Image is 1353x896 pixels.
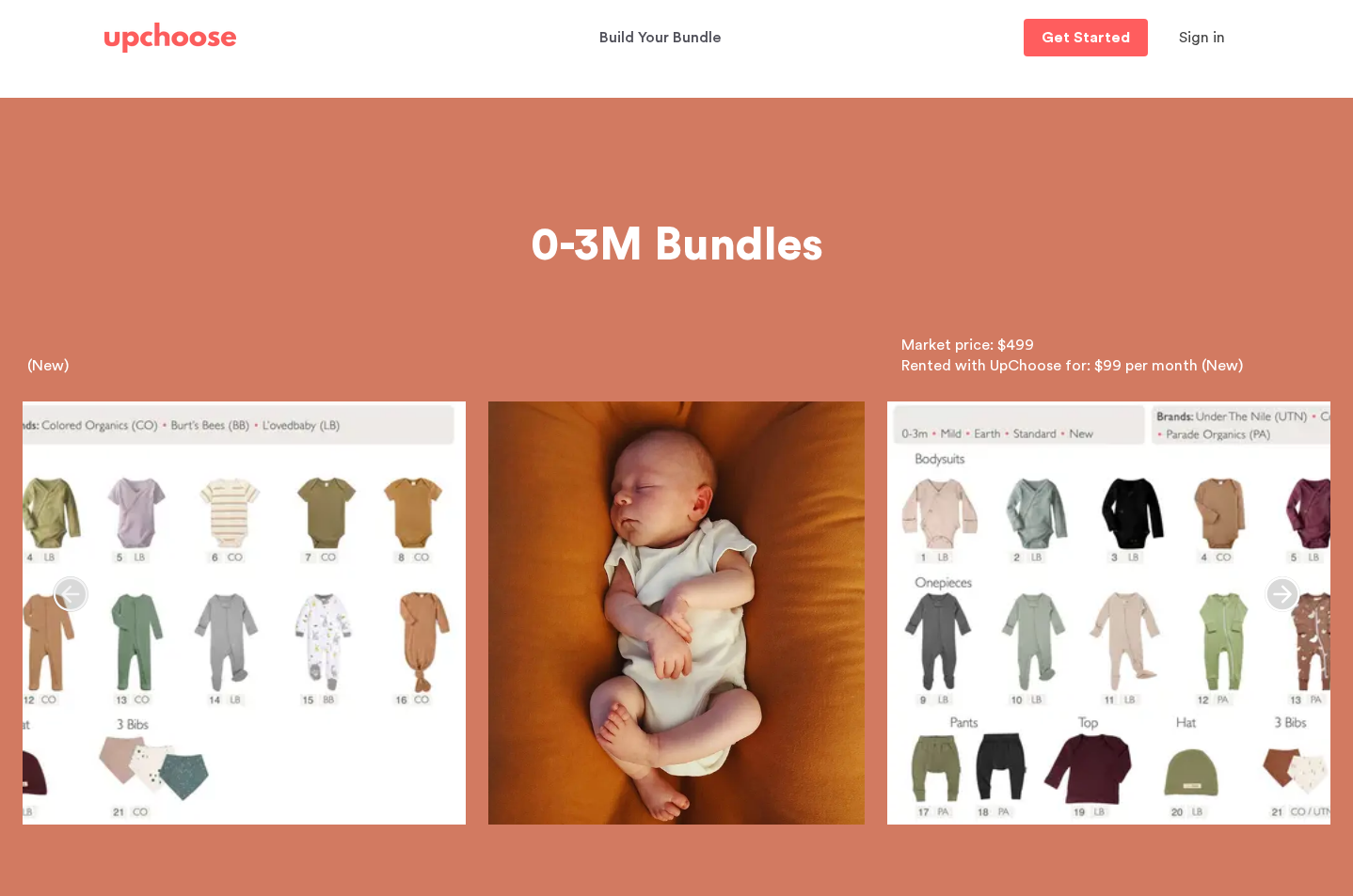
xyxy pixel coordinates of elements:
[599,23,721,53] p: Build Your Bundle
[1024,19,1148,56] a: Get Started
[104,23,236,53] img: UpChoose
[1179,30,1225,45] span: Sign in
[901,358,1243,373] span: )
[531,223,823,268] span: 0-3M Bundles
[901,358,1238,373] span: Rented with UpChoose for: $99 per month (New
[599,20,726,56] a: Build Your Bundle
[104,19,236,57] a: UpChoose
[1042,30,1130,45] p: Get Started
[1155,19,1249,56] button: Sign in
[901,338,1034,353] span: Market price: $499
